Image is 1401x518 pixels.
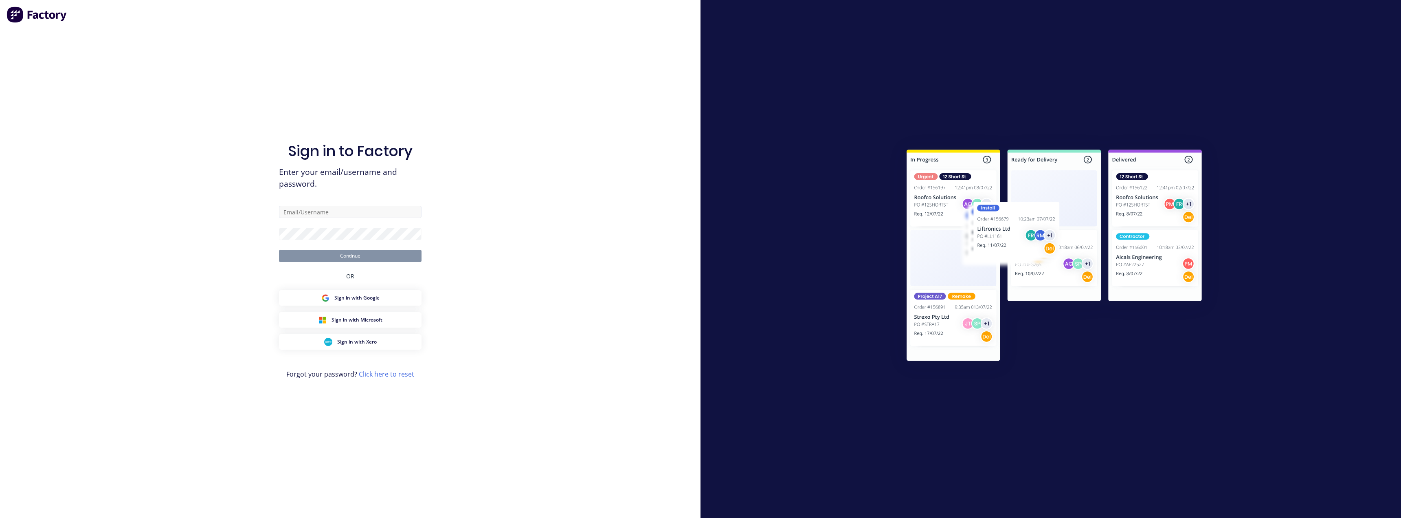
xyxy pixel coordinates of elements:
img: Xero Sign in [324,338,332,346]
img: Factory [7,7,68,23]
span: Sign in with Xero [337,338,377,346]
img: Sign in [889,133,1220,380]
a: Click here to reset [359,370,414,379]
span: Forgot your password? [286,369,414,379]
button: Google Sign inSign in with Google [279,290,422,306]
span: Enter your email/username and password. [279,166,422,190]
img: Microsoft Sign in [318,316,327,324]
button: Microsoft Sign inSign in with Microsoft [279,312,422,328]
input: Email/Username [279,206,422,218]
div: OR [346,262,354,290]
span: Sign in with Microsoft [332,316,382,324]
span: Sign in with Google [334,294,380,302]
img: Google Sign in [321,294,329,302]
button: Continue [279,250,422,262]
button: Xero Sign inSign in with Xero [279,334,422,350]
h1: Sign in to Factory [288,142,413,160]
